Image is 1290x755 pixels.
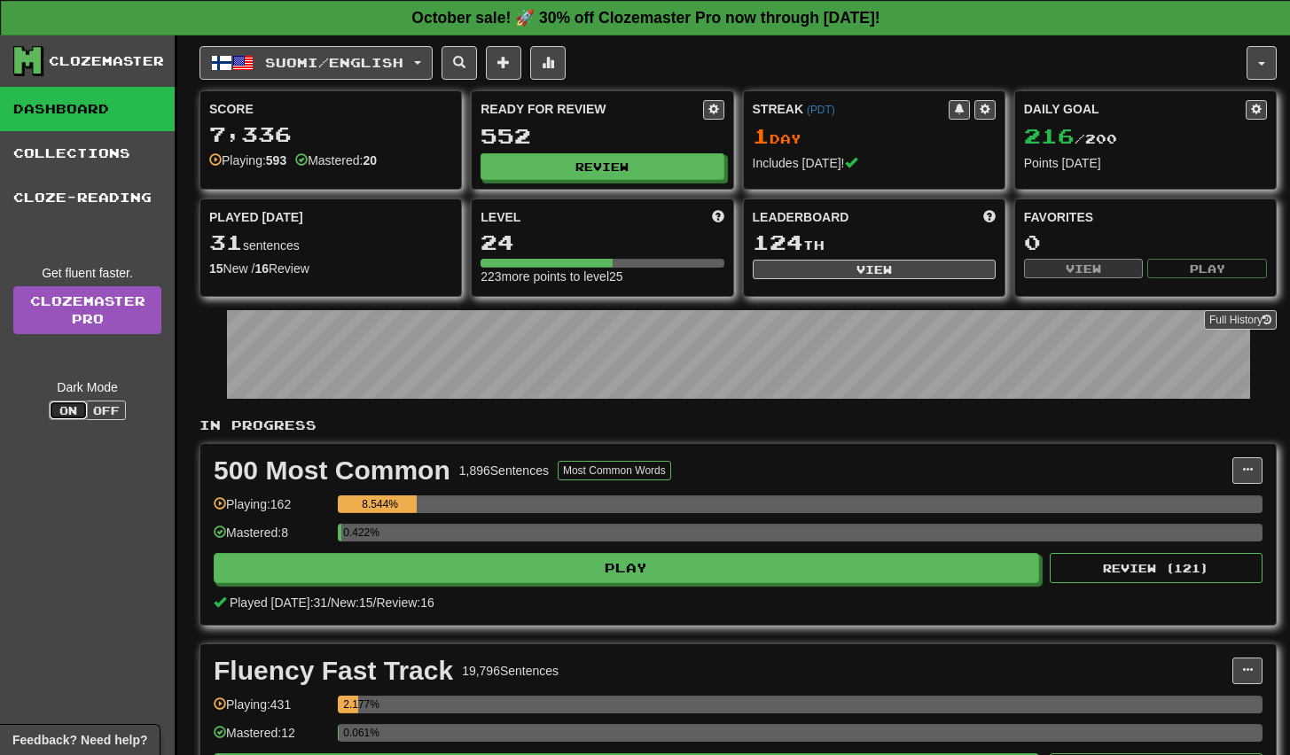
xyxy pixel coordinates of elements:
[462,662,559,680] div: 19,796 Sentences
[209,261,223,276] strong: 15
[1147,259,1267,278] button: Play
[1024,154,1267,172] div: Points [DATE]
[753,231,996,254] div: th
[209,100,452,118] div: Score
[209,208,303,226] span: Played [DATE]
[442,46,477,80] button: Search sentences
[1050,553,1263,583] button: Review (121)
[411,9,880,27] strong: October sale! 🚀 30% off Clozemaster Pro now through [DATE]!
[209,152,286,169] div: Playing:
[214,696,329,725] div: Playing: 431
[266,153,286,167] strong: 593
[343,696,357,713] div: 2.177%
[481,100,702,118] div: Ready for Review
[753,208,849,226] span: Leaderboard
[331,595,372,610] span: New: 15
[753,260,996,279] button: View
[530,46,566,80] button: More stats
[376,595,434,610] span: Review: 16
[209,123,452,145] div: 7,336
[13,286,161,334] a: ClozemasterPro
[1024,259,1144,278] button: View
[295,152,377,169] div: Mastered:
[13,378,161,396] div: Dark Mode
[12,731,147,749] span: Open feedback widget
[486,46,521,80] button: Add sentence to collection
[214,658,453,684] div: Fluency Fast Track
[712,208,724,226] span: Score more points to level up
[481,125,723,147] div: 552
[558,461,671,480] button: Most Common Words
[753,154,996,172] div: Includes [DATE]!
[373,595,377,610] span: /
[363,153,377,167] strong: 20
[214,457,450,484] div: 500 Most Common
[481,268,723,285] div: 223 more points to level 25
[87,401,126,420] button: Off
[481,153,723,180] button: Review
[327,595,331,610] span: /
[13,264,161,282] div: Get fluent faster.
[199,46,433,80] button: Suomi/English
[209,230,243,254] span: 31
[807,104,835,116] a: (PDT)
[214,553,1039,583] button: Play
[343,495,417,513] div: 8.544%
[753,123,770,148] span: 1
[214,495,329,525] div: Playing: 162
[49,52,164,70] div: Clozemaster
[983,208,996,226] span: This week in points, UTC
[1024,208,1267,226] div: Favorites
[209,231,452,254] div: sentences
[199,416,1277,434] p: In Progress
[1024,131,1117,146] span: / 200
[481,231,723,253] div: 24
[753,100,949,118] div: Streak
[265,55,403,70] span: Suomi / English
[1204,310,1277,330] button: Full History
[481,208,520,226] span: Level
[49,401,88,420] button: On
[230,595,327,610] span: Played [DATE]: 31
[209,260,452,277] div: New / Review
[1024,123,1075,148] span: 216
[214,724,329,753] div: Mastered: 12
[459,462,549,479] div: 1,896 Sentences
[753,125,996,148] div: Day
[214,524,329,553] div: Mastered: 8
[1024,100,1246,120] div: Daily Goal
[753,230,803,254] span: 124
[254,261,269,276] strong: 16
[1024,231,1267,253] div: 0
